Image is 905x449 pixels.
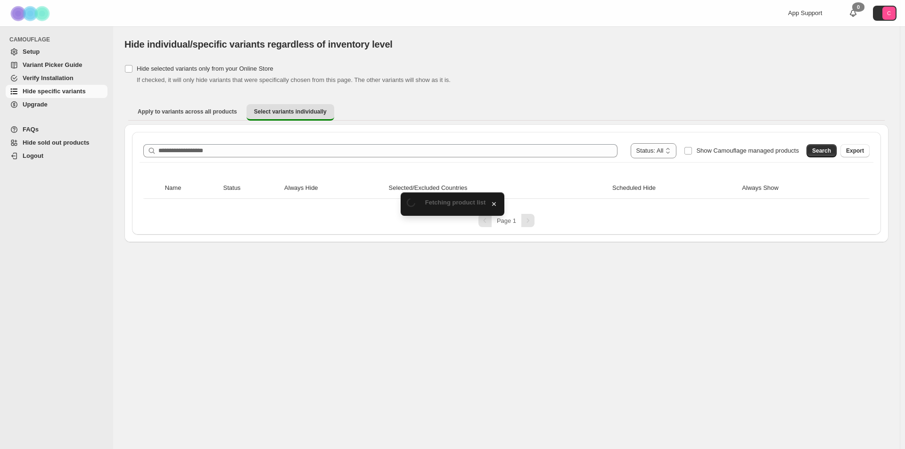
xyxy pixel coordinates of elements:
th: Always Hide [281,178,386,199]
a: Setup [6,45,107,58]
th: Name [162,178,221,199]
span: Setup [23,48,40,55]
text: C [887,10,891,16]
div: Select variants individually [124,124,889,242]
span: Page 1 [497,217,516,224]
a: Hide specific variants [6,85,107,98]
span: Fetching product list [425,199,486,206]
img: Camouflage [8,0,55,26]
button: Search [806,144,837,157]
a: Logout [6,149,107,163]
a: Hide sold out products [6,136,107,149]
span: Verify Installation [23,74,74,82]
span: FAQs [23,126,39,133]
button: Select variants individually [247,104,334,121]
span: Apply to variants across all products [138,108,237,115]
a: Verify Installation [6,72,107,85]
span: Logout [23,152,43,159]
a: FAQs [6,123,107,136]
th: Scheduled Hide [609,178,739,199]
span: Hide selected variants only from your Online Store [137,65,273,72]
span: Avatar with initials C [882,7,896,20]
span: Upgrade [23,101,48,108]
span: If checked, it will only hide variants that were specifically chosen from this page. The other va... [137,76,451,83]
span: Hide individual/specific variants regardless of inventory level [124,39,393,49]
th: Selected/Excluded Countries [386,178,610,199]
th: Always Show [739,178,851,199]
th: Status [221,178,282,199]
span: Select variants individually [254,108,327,115]
span: Show Camouflage managed products [696,147,799,154]
button: Avatar with initials C [873,6,897,21]
span: Search [812,147,831,155]
button: Export [840,144,870,157]
a: 0 [848,8,858,18]
nav: Pagination [140,214,873,227]
span: App Support [788,9,822,16]
span: Export [846,147,864,155]
a: Variant Picker Guide [6,58,107,72]
span: Hide sold out products [23,139,90,146]
div: 0 [852,2,864,12]
a: Upgrade [6,98,107,111]
span: CAMOUFLAGE [9,36,108,43]
span: Hide specific variants [23,88,86,95]
span: Variant Picker Guide [23,61,82,68]
button: Apply to variants across all products [130,104,245,119]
